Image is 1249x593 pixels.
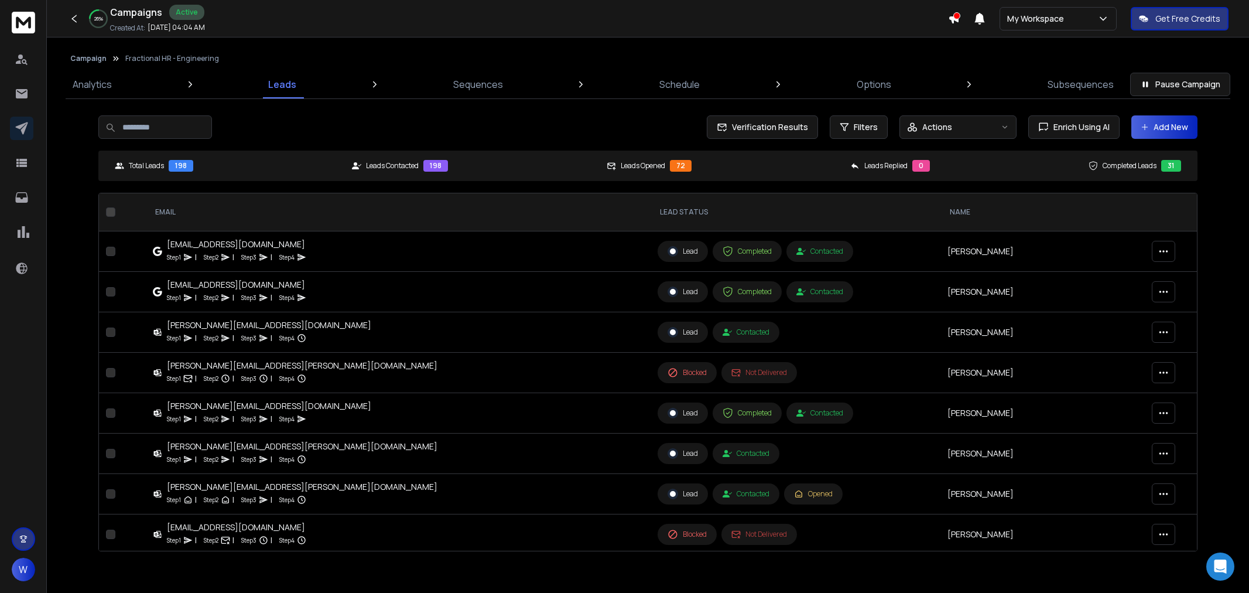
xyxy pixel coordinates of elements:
[668,489,698,499] div: Lead
[940,474,1145,514] td: [PERSON_NAME]
[125,54,219,63] p: Fractional HR - Engineering
[1049,121,1110,133] span: Enrich Using AI
[241,292,256,304] p: Step 3
[204,494,218,506] p: Step 2
[723,449,769,458] div: Contacted
[1130,73,1230,96] button: Pause Campaign
[279,494,295,506] p: Step 4
[195,251,197,263] p: |
[1028,115,1120,139] button: Enrich Using AI
[241,251,256,263] p: Step 3
[167,332,181,344] p: Step 1
[271,454,272,465] p: |
[146,193,651,231] th: EMAIL
[857,77,891,91] p: Options
[922,121,952,133] p: Actions
[169,5,204,20] div: Active
[204,413,218,425] p: Step 2
[668,246,698,257] div: Lead
[727,121,808,133] span: Verification Results
[731,368,787,377] div: Not Delivered
[854,121,878,133] span: Filters
[1131,115,1197,139] button: Add New
[261,70,303,98] a: Leads
[796,247,843,256] div: Contacted
[204,332,218,344] p: Step 2
[232,251,234,263] p: |
[167,360,437,372] div: [PERSON_NAME][EMAIL_ADDRESS][PERSON_NAME][DOMAIN_NAME]
[204,534,218,546] p: Step 2
[912,160,930,172] div: 0
[73,77,112,91] p: Analytics
[204,251,218,263] p: Step 2
[167,279,306,291] div: [EMAIL_ADDRESS][DOMAIN_NAME]
[167,251,181,263] p: Step 1
[195,332,197,344] p: |
[940,353,1145,393] td: [PERSON_NAME]
[453,77,503,91] p: Sequences
[94,15,103,22] p: 26 %
[668,327,698,338] div: Lead
[940,434,1145,474] td: [PERSON_NAME]
[232,292,234,304] p: |
[271,332,272,344] p: |
[167,494,181,506] p: Step 1
[167,400,371,412] div: [PERSON_NAME][EMAIL_ADDRESS][DOMAIN_NAME]
[271,494,272,506] p: |
[731,530,787,539] div: Not Delivered
[195,292,197,304] p: |
[110,5,162,19] h1: Campaigns
[195,454,197,465] p: |
[1041,70,1121,98] a: Subsequences
[668,367,707,378] div: Blocked
[271,413,272,425] p: |
[668,448,698,459] div: Lead
[668,529,707,540] div: Blocked
[652,70,707,98] a: Schedule
[271,534,272,546] p: |
[796,408,843,418] div: Contacted
[707,115,818,139] button: Verification Results
[167,319,371,331] div: [PERSON_NAME][EMAIL_ADDRESS][DOMAIN_NAME]
[167,441,437,452] div: [PERSON_NAME][EMAIL_ADDRESS][PERSON_NAME][DOMAIN_NAME]
[12,558,35,581] button: W
[940,231,1145,272] td: [PERSON_NAME]
[241,332,256,344] p: Step 3
[167,373,181,384] p: Step 1
[204,454,218,465] p: Step 2
[271,292,272,304] p: |
[167,454,181,465] p: Step 1
[279,534,295,546] p: Step 4
[129,161,164,171] p: Total Leads
[940,393,1145,434] td: [PERSON_NAME]
[279,373,295,384] p: Step 4
[232,332,234,344] p: |
[241,454,256,465] p: Step 3
[1103,161,1156,171] p: Completed Leads
[167,534,181,546] p: Step 1
[366,161,419,171] p: Leads Contacted
[195,534,197,546] p: |
[850,70,898,98] a: Options
[796,287,843,296] div: Contacted
[204,292,218,304] p: Step 2
[651,193,940,231] th: LEAD STATUS
[668,287,698,297] div: Lead
[423,160,448,172] div: 198
[940,514,1145,555] td: [PERSON_NAME]
[268,77,296,91] p: Leads
[241,494,256,506] p: Step 3
[668,408,698,418] div: Lead
[204,373,218,384] p: Step 2
[232,454,234,465] p: |
[723,489,769,499] div: Contacted
[279,454,295,465] p: Step 4
[940,193,1145,231] th: NAME
[167,238,306,250] div: [EMAIL_ADDRESS][DOMAIN_NAME]
[70,54,107,63] button: Campaign
[723,287,772,297] div: Completed
[1131,7,1229,30] button: Get Free Credits
[195,413,197,425] p: |
[232,373,234,384] p: |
